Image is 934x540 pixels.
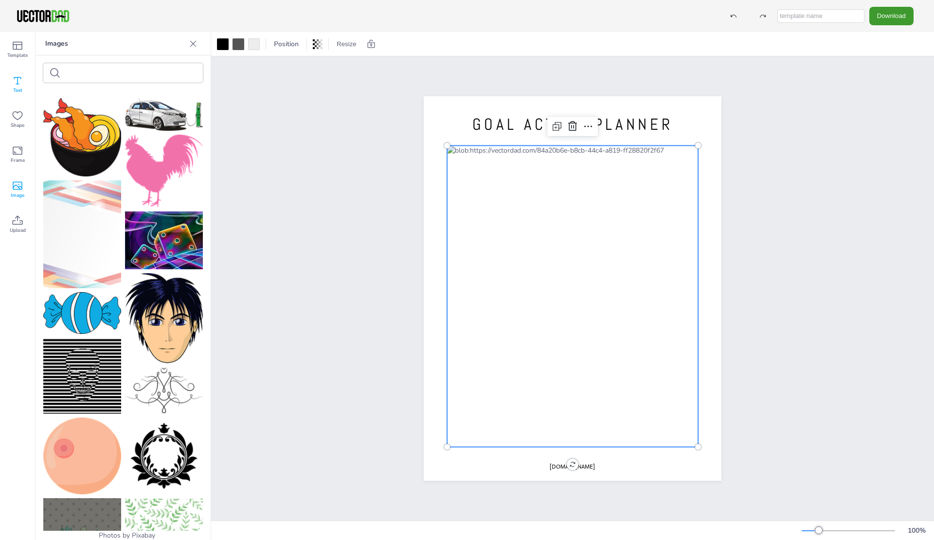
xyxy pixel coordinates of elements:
button: Download [869,7,914,25]
span: [DOMAIN_NAME] [550,463,595,470]
span: Shape [11,122,24,129]
img: boobs-2718690_150.png [43,418,121,494]
img: skull-2759911_150.png [43,338,121,414]
span: Image [11,192,24,199]
span: Template [7,52,28,59]
span: Upload [10,226,26,234]
p: Images [45,32,185,55]
div: Photos by [36,531,211,540]
img: noodle-3899206_150.png [43,98,121,176]
img: frame-4084915_150.png [125,417,203,495]
span: Frame [11,157,25,164]
span: GOAL ACTION PLANNER [472,114,673,135]
img: arabesque-2031419_150.png [125,367,203,413]
img: car-3321668_150.png [125,98,203,131]
img: candy-6887678_150.png [43,292,121,333]
input: template name [777,9,864,23]
span: Text [13,87,22,94]
a: Pixabay [132,531,155,540]
div: 100 % [905,526,928,535]
button: Resize [333,36,360,52]
img: boy-38262_150.png [125,273,203,363]
img: VectorDad-1.png [16,9,71,23]
span: Position [272,39,301,49]
img: given-67935_150.jpg [125,211,203,269]
img: cock-1893885_150.png [125,135,203,207]
img: background-1829559_150.png [43,180,121,288]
